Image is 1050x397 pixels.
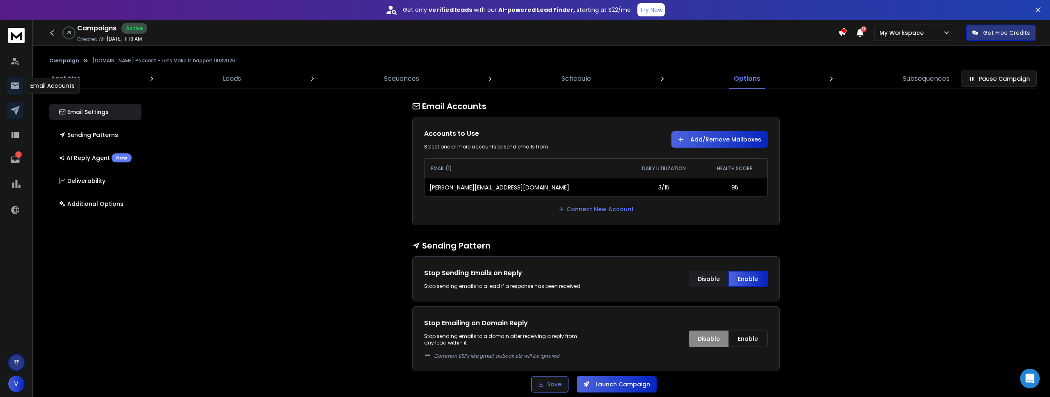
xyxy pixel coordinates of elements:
[8,28,25,43] img: logo
[861,26,867,32] span: 15
[898,69,954,89] a: Subsequences
[51,74,80,84] p: Analytics
[424,283,588,290] div: Stop sending emails to a lead if a response has been received
[903,74,950,84] p: Subsequences
[412,100,780,112] h1: Email Accounts
[46,69,85,89] a: Analytics
[59,108,109,116] p: Email Settings
[8,376,25,392] button: V
[379,69,424,89] a: Sequences
[49,196,142,212] button: Additional Options
[558,205,634,213] a: Connect New Account
[424,333,588,359] p: Stop sending emails to a domain after receiving a reply from any lead within it
[429,183,569,192] p: [PERSON_NAME][EMAIL_ADDRESS][DOMAIN_NAME]
[729,69,765,89] a: Options
[49,127,142,143] button: Sending Patterns
[966,25,1036,41] button: Get Free Credits
[67,30,71,35] p: 0 %
[557,69,596,89] a: Schedule
[640,6,662,14] p: Try Now
[983,29,1030,37] p: Get Free Credits
[223,74,241,84] p: Leads
[112,153,132,162] div: New
[403,6,631,14] p: Get only with our starting at $22/mo
[562,74,591,84] p: Schedule
[77,23,116,33] h1: Campaigns
[689,271,728,287] button: Disable
[7,151,23,168] a: 8
[434,353,588,359] p: Common ESPs like gmail, outlook etc will be ignored
[702,159,767,178] th: HEALTH SCORE
[77,36,105,43] p: Created At:
[577,376,657,392] button: Launch Campaign
[49,173,142,189] button: Deliverability
[961,71,1037,87] button: Pause Campaign
[734,74,760,84] p: Options
[728,271,768,287] button: Enable
[879,29,927,37] p: My Workspace
[15,151,22,158] p: 8
[689,331,728,347] button: Disable
[498,6,575,14] strong: AI-powered Lead Finder,
[1020,369,1040,388] div: Open Intercom Messenger
[59,153,132,162] p: AI Reply Agent
[424,144,588,150] div: Select one or more accounts to send emails from
[625,159,702,178] th: DAILY UTILIZATION
[218,69,246,89] a: Leads
[384,74,419,84] p: Sequences
[59,131,118,139] p: Sending Patterns
[424,318,588,328] h1: Stop Emailing on Domain Reply
[425,159,626,178] th: EMAIL (1)
[728,331,768,347] button: Enable
[49,57,79,64] button: Campaign
[25,78,80,94] div: Email Accounts
[637,3,665,16] button: Try Now
[424,268,588,278] h1: Stop Sending Emails on Reply
[59,177,105,185] p: Deliverability
[59,200,123,208] p: Additional Options
[429,6,472,14] strong: verified leads
[49,104,142,120] button: Email Settings
[671,131,768,148] button: Add/Remove Mailboxes
[625,178,702,196] td: 3/15
[49,150,142,166] button: AI Reply AgentNew
[424,129,588,139] h1: Accounts to Use
[412,240,780,251] h1: Sending Pattern
[107,36,142,42] p: [DATE] 11:13 AM
[92,57,235,64] p: [DOMAIN_NAME] Podcast - Lets Make it happen 11082025
[531,376,568,392] button: Save
[702,178,767,196] td: 95
[121,23,147,34] div: Active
